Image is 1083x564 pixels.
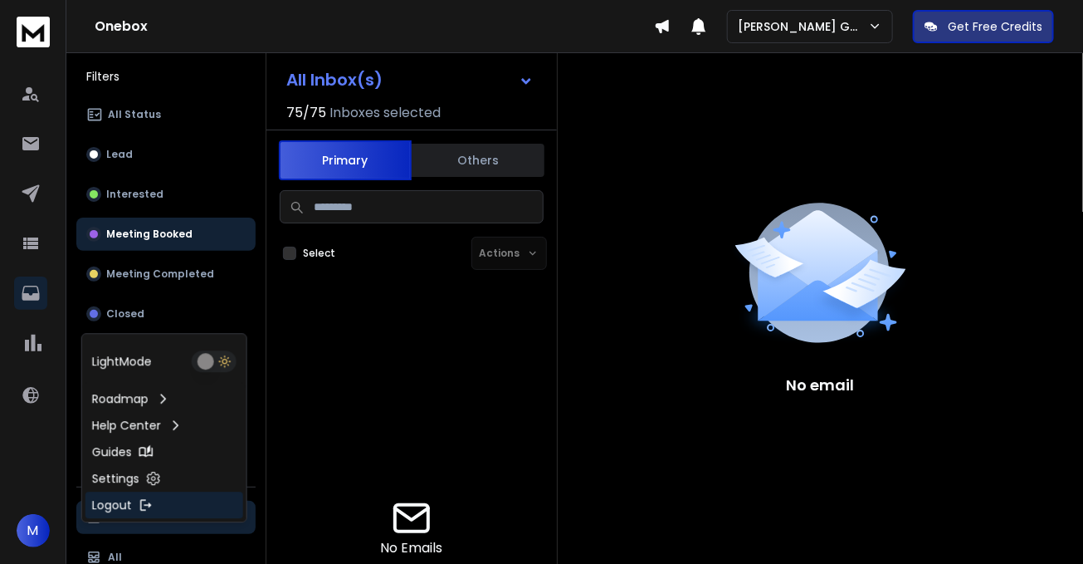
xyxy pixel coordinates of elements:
button: All Status [76,98,256,131]
h1: Onebox [95,17,654,37]
label: Select [303,247,335,260]
span: 75 / 75 [286,103,326,123]
button: Wrong person [76,377,256,410]
p: Meeting Completed [106,267,214,281]
p: Logout [92,497,132,513]
button: All Inbox(s) [273,63,547,96]
p: Get Free Credits [948,18,1042,35]
button: Meeting Booked [76,218,256,251]
button: Primary [279,140,412,180]
button: Others [412,142,544,179]
p: All [108,551,122,564]
p: No email [787,374,855,397]
p: Help Center [92,417,161,434]
button: Inbox [76,501,256,534]
p: Interested [106,188,163,201]
a: Help Center [85,412,243,439]
h3: Filters [76,65,256,88]
h1: All Inbox(s) [286,71,383,88]
p: Roadmap [92,390,149,407]
p: [PERSON_NAME] Group [738,18,868,35]
button: Out of office [76,337,256,370]
p: Settings [92,470,139,487]
button: Closed [76,297,256,331]
button: Get Free Credits [913,10,1054,43]
p: All Status [108,108,161,121]
button: Not Interested [76,417,256,450]
p: Light Mode [92,353,152,370]
a: Guides [85,439,243,465]
button: Meeting Completed [76,257,256,291]
p: Guides [92,444,132,460]
a: Roadmap [85,385,243,412]
p: Lead [106,148,133,161]
button: M [17,514,50,547]
h3: Inboxes selected [329,103,441,123]
p: Closed [106,307,144,321]
button: Interested [76,178,256,211]
button: Lead [76,138,256,171]
img: logo [17,17,50,47]
p: Meeting Booked [106,228,193,241]
a: Settings [85,465,243,492]
p: No Emails [381,538,443,558]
